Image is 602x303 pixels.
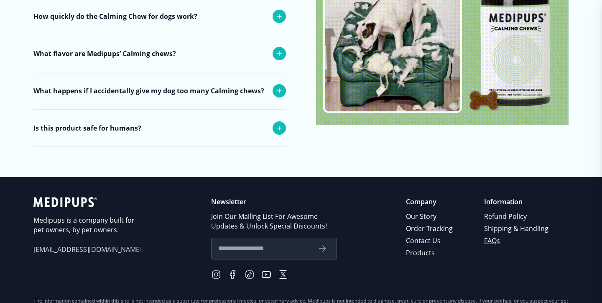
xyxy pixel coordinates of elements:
p: How quickly do the Calming Chew for dogs work? [33,11,197,21]
a: Products [406,247,454,259]
div: We created our Calming Chews as an helpful, fast remedy. The ingredients have a calming effect on... [33,35,284,122]
p: Join Our Mailing List For Awesome Updates & Unlock Special Discounts! [211,212,337,231]
span: [EMAIL_ADDRESS][DOMAIN_NAME] [33,245,142,254]
p: Newsletter [211,197,337,207]
p: Company [406,197,454,207]
div: Please see a veterinarian as soon as possible if you accidentally give too many. If you’re unsure... [33,109,284,156]
a: Our Story [406,211,454,223]
a: Refund Policy [484,211,550,223]
p: Information [484,197,550,207]
div: All our products are intended to be consumed by dogs and are not safe for human consumption. Plea... [33,146,284,183]
a: FAQs [484,235,550,247]
a: Order Tracking [406,223,454,235]
p: What flavor are Medipups’ Calming chews? [33,49,176,59]
a: Contact Us [406,235,454,247]
p: Is this product safe for humans? [33,123,141,133]
div: Beef Flavored: Our chews will leave your pup begging for MORE! [33,72,284,99]
a: Shipping & Handling [484,223,550,235]
p: What happens if I accidentally give my dog too many Calming chews? [33,86,264,96]
p: Medipups is a company built for pet owners, by pet owners. [33,216,142,235]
